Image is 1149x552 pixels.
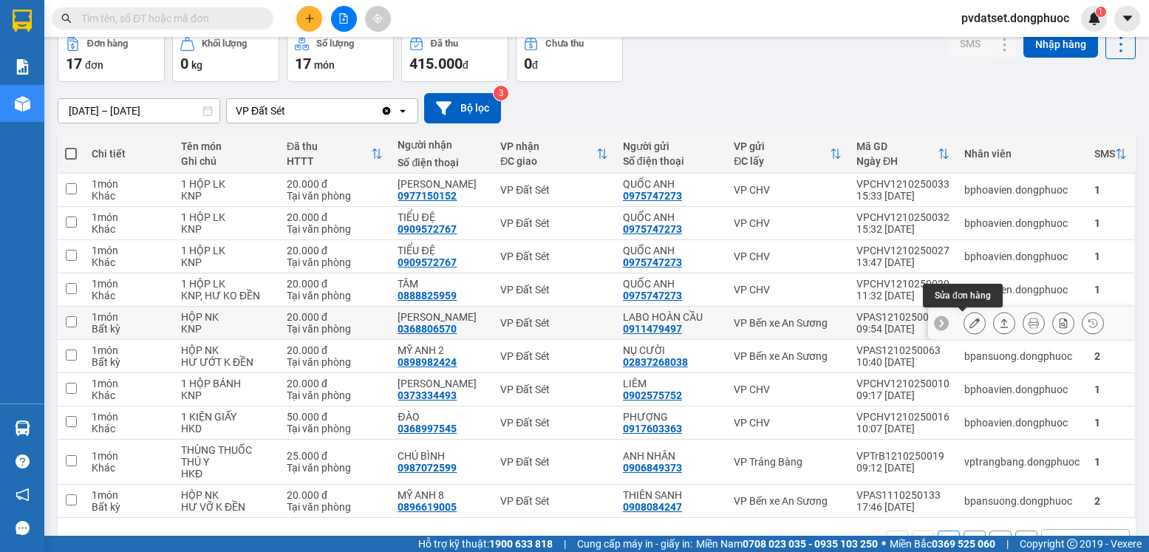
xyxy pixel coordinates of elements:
div: VP Bến xe An Sương [734,495,842,507]
div: 0975747273 [623,223,682,235]
div: Số điện thoại [398,157,485,168]
span: | [564,536,566,552]
div: Tại văn phòng [287,423,383,435]
div: Tại văn phòng [287,323,383,335]
div: Chưa thu [545,38,584,49]
div: Người nhận [398,139,485,151]
div: 1 [1094,456,1127,468]
th: Toggle SortBy [726,134,849,174]
span: search [61,13,72,24]
div: VP Đất Sét [500,350,608,362]
button: Chưa thu0đ [516,29,623,82]
div: QUỐC ANH [623,278,720,290]
div: VP Đất Sét [500,217,608,229]
div: 1 [1094,251,1127,262]
div: 1 món [92,311,166,323]
th: Toggle SortBy [849,134,957,174]
div: 1 [1094,184,1127,196]
div: Tại văn phòng [287,256,383,268]
div: 20.000 đ [287,311,383,323]
div: VPCHV1210250033 [856,178,949,190]
div: VPCHV1210250027 [856,245,949,256]
div: VP Đất Sét [500,184,608,196]
div: HƯ VỠ K ĐỀN [181,501,272,513]
div: Tại văn phòng [287,290,383,301]
div: 11:32 [DATE] [856,290,949,301]
div: 0975747273 [623,190,682,202]
button: Bộ lọc [424,93,501,123]
span: pvdatset.dongphuoc [949,9,1081,27]
span: 415.000 [409,55,463,72]
div: 10:07 [DATE] [856,423,949,435]
div: 0373334493 [398,389,457,401]
div: 1 [1094,217,1127,229]
div: 0906849373 [623,462,682,474]
div: TIỂU ĐỆ [398,211,485,223]
div: 17:46 [DATE] [856,501,949,513]
div: KNP [181,323,272,335]
sup: 1 [1096,7,1106,17]
div: 1 món [92,411,166,423]
div: 20.000 đ [287,278,383,290]
th: Toggle SortBy [493,134,616,174]
div: 09:12 [DATE] [856,462,949,474]
div: Tại văn phòng [287,356,383,368]
div: VPCHV1210250032 [856,211,949,223]
span: kg [191,59,202,71]
div: Khác [92,190,166,202]
div: VP CHV [734,384,842,395]
div: VPTrB1210250019 [856,450,949,462]
div: HKD [181,423,272,435]
div: Tại văn phòng [287,223,383,235]
div: 0902575752 [623,389,682,401]
div: KNP [181,389,272,401]
div: 1 KIỆN GIẤY [181,411,272,423]
div: 1 món [92,450,166,462]
div: 1 món [92,489,166,501]
div: 50.000 đ [287,411,383,423]
div: QUỐC ANH [623,178,720,190]
div: VP Đất Sét [236,103,285,118]
div: VP Đất Sét [500,251,608,262]
button: caret-down [1114,6,1140,32]
span: đ [463,59,468,71]
div: 0368806570 [398,323,457,335]
div: 0896619005 [398,501,457,513]
div: Khác [92,290,166,301]
div: LIÊM [623,378,720,389]
sup: 3 [494,86,508,100]
div: Khác [92,423,166,435]
div: 0917603363 [623,423,682,435]
div: Khối lượng [202,38,247,49]
div: vptrangbang.dongphuoc [964,456,1080,468]
div: VP CHV [734,251,842,262]
div: bphoavien.dongphuoc [964,217,1080,229]
div: HỘP NK [181,311,272,323]
div: VP Bến xe An Sương [734,317,842,329]
div: VP Bến xe An Sương [734,350,842,362]
button: Khối lượng0kg [172,29,279,82]
button: SMS [948,30,992,57]
button: file-add [331,6,357,32]
div: 10 / trang [1051,534,1097,549]
div: 1 món [92,378,166,389]
span: Miền Nam [696,536,878,552]
div: 25.000 đ [287,450,383,462]
div: KNP [181,256,272,268]
button: Số lượng17món [287,29,394,82]
div: 0909572767 [398,256,457,268]
div: VP Đất Sét [500,495,608,507]
div: LABO HOÀN CẦU [623,311,720,323]
strong: 0369 525 060 [932,538,995,550]
span: file-add [338,13,349,24]
div: Khác [92,223,166,235]
div: Tại văn phòng [287,389,383,401]
strong: 0708 023 035 - 0935 103 250 [743,538,878,550]
button: aim [365,6,391,32]
span: message [16,521,30,535]
div: VP Trảng Bàng [734,456,842,468]
div: 20.000 đ [287,245,383,256]
div: 2 [1094,495,1127,507]
div: 15:32 [DATE] [856,223,949,235]
input: Selected VP Đất Sét. [287,103,288,118]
